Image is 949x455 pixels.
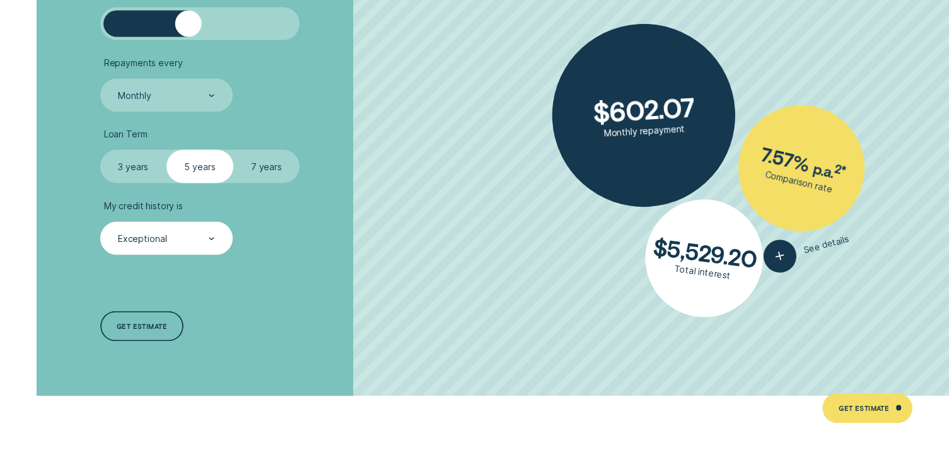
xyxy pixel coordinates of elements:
a: Get Estimate [822,393,912,423]
a: Get estimate [100,311,184,342]
label: 3 years [100,150,167,183]
div: Exceptional [118,233,166,245]
label: 5 years [166,150,233,183]
span: See details [802,233,849,255]
span: My credit history is [104,200,183,212]
label: 7 years [233,150,300,183]
div: Monthly [118,91,151,102]
span: Loan Term [104,129,148,140]
span: Repayments every [104,57,183,69]
button: See details [760,222,852,276]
